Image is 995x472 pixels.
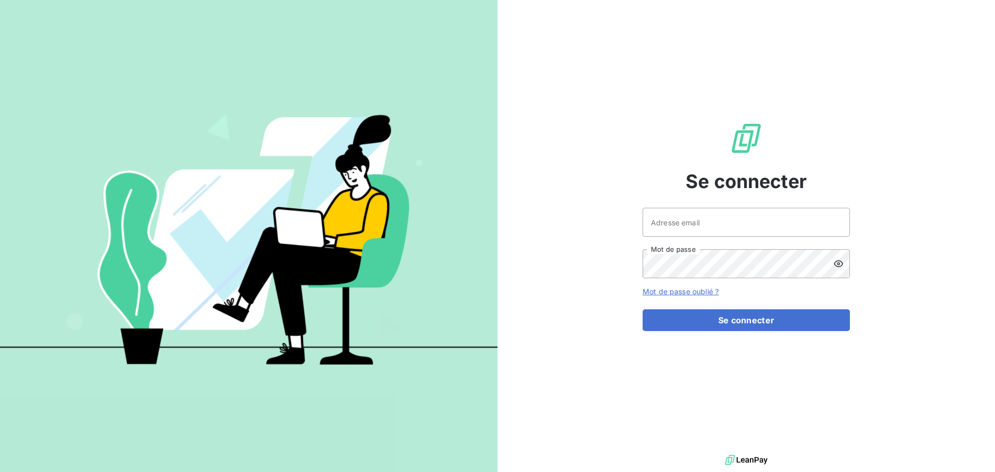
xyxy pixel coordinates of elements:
img: logo [725,452,767,468]
span: Se connecter [686,167,807,195]
input: placeholder [643,208,850,237]
a: Mot de passe oublié ? [643,287,719,296]
img: Logo LeanPay [730,122,763,155]
button: Se connecter [643,309,850,331]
